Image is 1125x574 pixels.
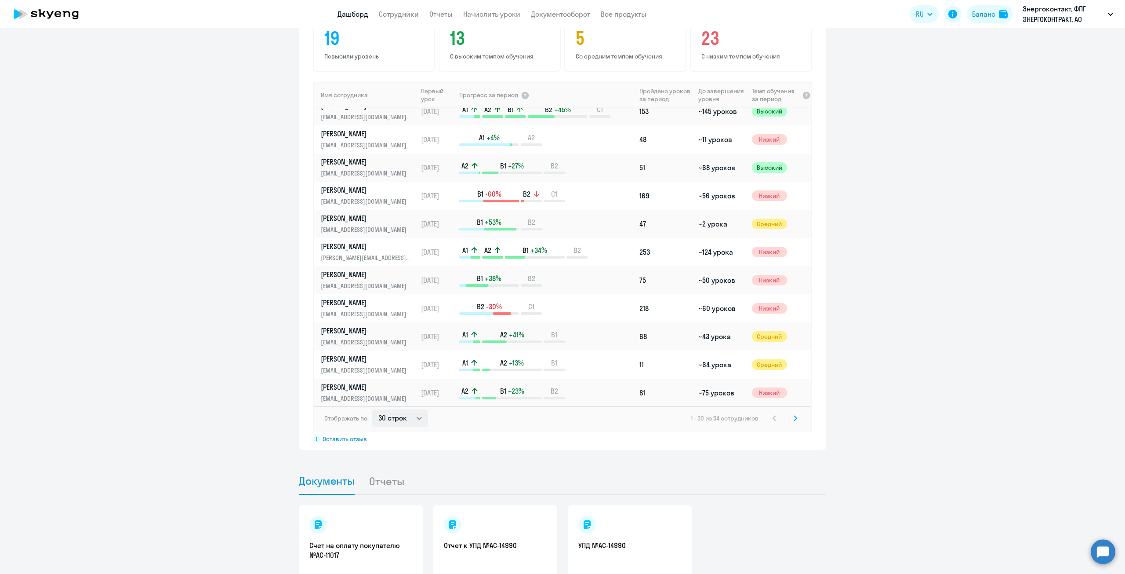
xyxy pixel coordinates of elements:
a: УПД №AC-14990 [578,541,681,550]
a: [PERSON_NAME][EMAIL_ADDRESS][DOMAIN_NAME] [321,382,417,403]
h4: 23 [701,28,803,49]
span: +4% [486,133,500,143]
p: [PERSON_NAME] [321,382,411,392]
td: ~11 уроков [695,125,748,154]
td: 68 [636,322,695,351]
span: +13% [509,358,524,368]
a: Дашборд [337,10,368,18]
a: [PERSON_NAME][EMAIL_ADDRESS][DOMAIN_NAME] [321,213,417,234]
span: A1 [462,358,468,368]
span: C1 [597,105,603,114]
span: B1 [508,105,514,114]
span: Высокий [752,106,787,117]
span: A2 [528,133,535,143]
p: [PERSON_NAME] [321,213,411,223]
p: Со средним темпом обучения [576,52,678,60]
span: B2 [477,302,484,311]
p: [EMAIL_ADDRESS][DOMAIN_NAME] [321,197,411,206]
td: 153 [636,97,695,125]
a: Все продукты [601,10,646,18]
span: A2 [461,161,468,171]
span: Темп обучения за период [752,87,799,103]
span: B2 [528,217,535,227]
span: Средний [752,359,787,370]
span: RU [916,9,924,19]
td: 75 [636,266,695,294]
span: A2 [500,358,507,368]
p: [EMAIL_ADDRESS][DOMAIN_NAME] [321,112,411,122]
button: Энергоконтакт, ФПГ ЭНЕРГОКОНТРАКТ, АО [1018,4,1118,25]
a: [PERSON_NAME][EMAIL_ADDRESS][DOMAIN_NAME] [321,298,417,319]
p: С низким темпом обучения [701,52,803,60]
span: B1 [551,358,557,368]
span: Низкий [752,275,787,285]
p: [PERSON_NAME] [321,157,411,167]
span: A1 [479,133,485,143]
span: A2 [500,330,507,340]
td: 11 [636,351,695,379]
span: B2 [528,274,535,283]
button: RU [910,5,939,23]
p: [EMAIL_ADDRESS][DOMAIN_NAME] [321,281,411,291]
a: Отчет к УПД №AC-14990 [444,541,547,550]
span: Оставить отзыв [323,435,367,443]
span: -60% [485,189,501,199]
td: ~68 уроков [695,154,748,182]
a: Начислить уроки [463,10,520,18]
a: [PERSON_NAME][EMAIL_ADDRESS][DOMAIN_NAME] [321,270,417,291]
img: balance [999,10,1008,18]
span: B1 [477,189,483,199]
span: Низкий [752,134,787,145]
span: C1 [528,302,534,311]
span: +45% [554,105,571,114]
p: [PERSON_NAME] [321,129,411,139]
p: [EMAIL_ADDRESS][DOMAIN_NAME] [321,366,411,375]
td: [DATE] [417,154,458,182]
p: [EMAIL_ADDRESS][DOMAIN_NAME] [321,337,411,347]
span: B2 [545,105,552,114]
span: B2 [523,189,530,199]
span: Низкий [752,247,787,257]
a: Счет на оплату покупателю №AC-11017 [309,541,412,560]
button: Балансbalance [967,5,1013,23]
td: ~124 урока [695,238,748,266]
span: B1 [500,161,506,171]
span: Средний [752,219,787,229]
p: [EMAIL_ADDRESS][DOMAIN_NAME] [321,394,411,403]
td: [DATE] [417,97,458,125]
span: A2 [484,245,491,255]
td: [DATE] [417,210,458,238]
span: +41% [509,330,524,340]
span: Документы [299,474,355,487]
td: ~50 уроков [695,266,748,294]
span: A1 [462,105,468,114]
a: [PERSON_NAME][EMAIL_ADDRESS][DOMAIN_NAME] [321,129,417,150]
p: [PERSON_NAME] [321,185,411,195]
a: [PERSON_NAME][PERSON_NAME][EMAIL_ADDRESS][DOMAIN_NAME] [321,241,417,263]
span: A2 [484,105,491,114]
th: До завершения уровня [695,82,748,108]
td: 51 [636,154,695,182]
a: [PERSON_NAME][EMAIL_ADDRESS][DOMAIN_NAME] [321,101,417,122]
span: +23% [508,386,524,396]
p: [EMAIL_ADDRESS][DOMAIN_NAME] [321,140,411,150]
td: ~43 урока [695,322,748,351]
td: 169 [636,182,695,210]
td: ~2 урока [695,210,748,238]
a: [PERSON_NAME][EMAIL_ADDRESS][DOMAIN_NAME] [321,157,417,178]
span: B1 [500,386,506,396]
p: [PERSON_NAME] [321,241,411,251]
span: C1 [551,189,557,199]
td: 48 [636,125,695,154]
div: Баланс [972,9,995,19]
span: A1 [462,330,468,340]
span: +27% [508,161,524,171]
span: B2 [573,245,581,255]
th: Первый урок [417,82,458,108]
ul: Tabs [299,468,826,495]
a: [PERSON_NAME][EMAIL_ADDRESS][DOMAIN_NAME] [321,326,417,347]
span: Низкий [752,303,787,314]
td: 218 [636,294,695,322]
span: 1 - 30 из 54 сотрудников [691,414,758,422]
